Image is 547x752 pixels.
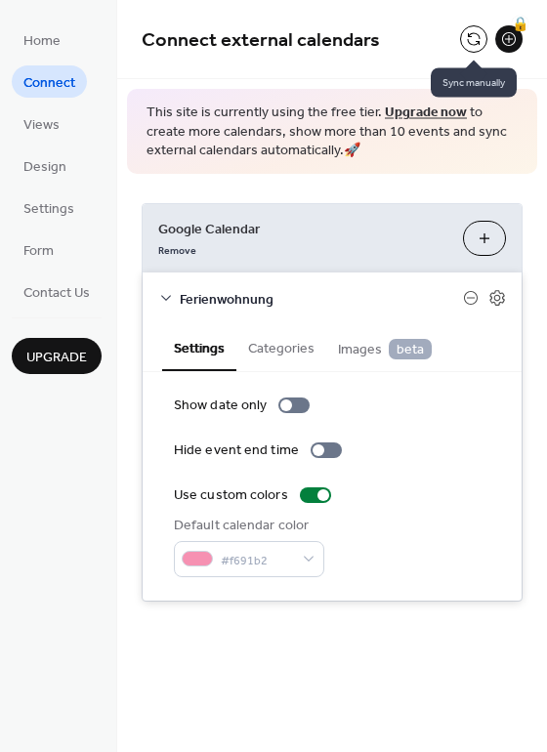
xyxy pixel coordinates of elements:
a: Views [12,107,71,140]
a: Upgrade now [385,100,467,126]
span: Sync manually [431,68,517,98]
span: Remove [158,243,196,257]
span: Contact Us [23,283,90,304]
button: Upgrade [12,338,102,374]
div: Hide event end time [174,440,299,461]
a: Form [12,233,65,266]
span: Images [338,339,432,360]
span: Google Calendar [158,219,447,239]
span: Design [23,157,66,178]
span: Form [23,241,54,262]
a: Settings [12,191,86,224]
span: #f691b2 [221,550,293,570]
a: Home [12,23,72,56]
span: Upgrade [26,348,87,368]
a: Contact Us [12,275,102,308]
div: Default calendar color [174,516,320,536]
a: Connect [12,65,87,98]
div: Show date only [174,396,267,416]
span: Home [23,31,61,52]
div: Use custom colors [174,485,288,506]
span: Connect [23,73,75,94]
span: Ferienwohnung [180,289,463,310]
button: Categories [236,324,326,369]
button: Settings [162,324,236,371]
span: Settings [23,199,74,220]
a: Design [12,149,78,182]
button: Images beta [326,324,443,370]
span: Views [23,115,60,136]
span: beta [389,339,432,359]
span: This site is currently using the free tier. to create more calendars, show more than 10 events an... [147,104,518,161]
span: Connect external calendars [142,21,380,60]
